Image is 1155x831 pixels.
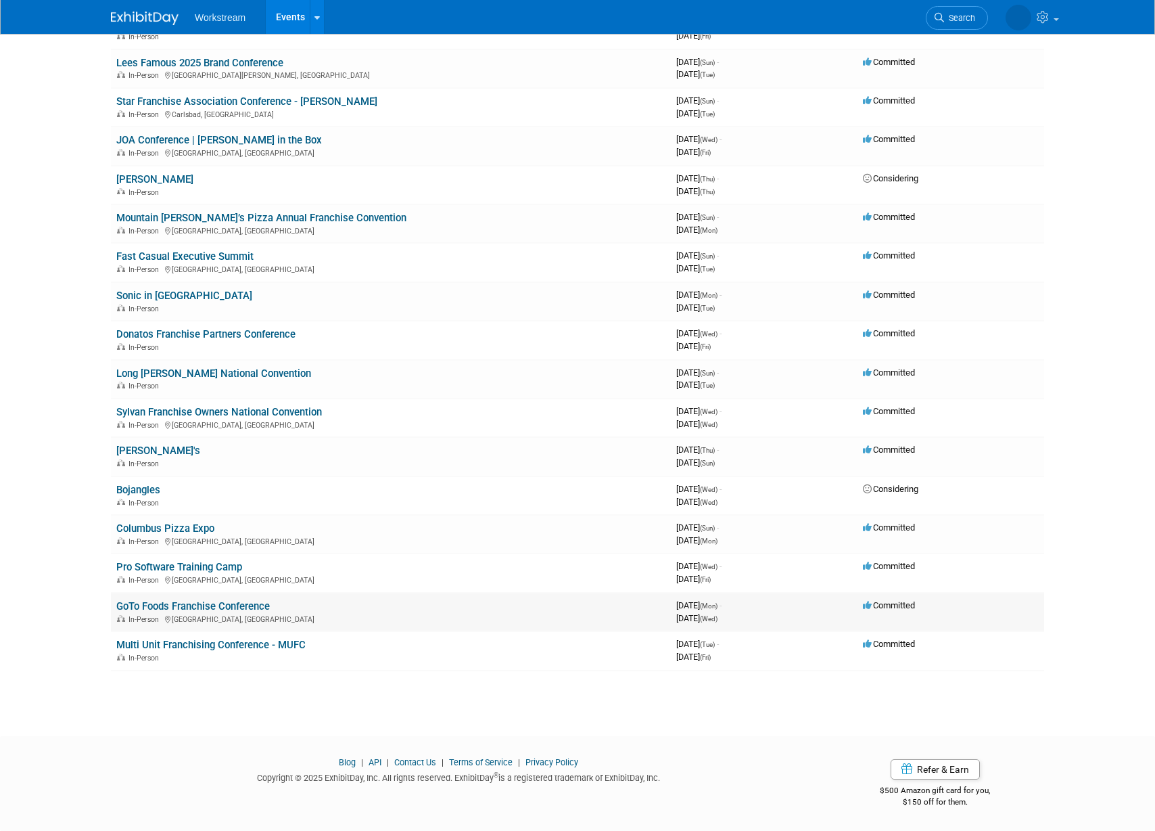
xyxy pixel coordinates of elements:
span: (Tue) [700,110,715,118]
span: Committed [863,57,915,67]
span: (Sun) [700,97,715,105]
img: In-Person Event [117,537,125,544]
span: Committed [863,250,915,261]
span: (Tue) [700,641,715,648]
span: - [720,561,722,571]
span: [DATE] [676,367,719,378]
span: Committed [863,290,915,300]
a: Donatos Franchise Partners Conference [116,328,296,340]
img: In-Person Event [117,382,125,388]
span: Workstream [195,12,245,23]
span: (Thu) [700,188,715,196]
span: (Wed) [700,615,717,623]
span: In-Person [128,265,163,274]
a: [PERSON_NAME] [116,173,193,185]
span: [DATE] [676,652,711,662]
a: Multi Unit Franchising Conference - MUFC [116,639,306,651]
span: Considering [863,484,918,494]
img: In-Person Event [117,110,125,117]
a: Mountain [PERSON_NAME]’s Pizza Annual Franchise Convention [116,212,406,224]
a: [PERSON_NAME]'s [116,445,200,457]
span: (Wed) [700,136,717,143]
span: (Thu) [700,175,715,183]
span: | [383,757,392,767]
span: - [717,173,719,183]
span: (Wed) [700,330,717,338]
div: [GEOGRAPHIC_DATA], [GEOGRAPHIC_DATA] [116,613,665,624]
a: Fast Casual Executive Summit [116,250,254,263]
a: Lees Famous 2025 Brand Conference [116,57,283,69]
a: Refer & Earn [891,759,980,780]
span: [DATE] [676,484,722,494]
span: - [717,95,719,106]
div: $500 Amazon gift card for you, [826,776,1045,807]
span: (Sun) [700,369,715,377]
a: Bojangles [116,484,160,496]
span: | [438,757,447,767]
span: Committed [863,367,915,378]
span: [DATE] [676,108,715,118]
img: In-Person Event [117,343,125,350]
a: Long [PERSON_NAME] National Convention [116,367,311,380]
span: (Fri) [700,576,711,583]
span: (Mon) [700,602,717,610]
span: [DATE] [676,341,711,351]
a: Sylvan Franchise Owners National Convention [116,406,322,418]
span: - [717,212,719,222]
div: [GEOGRAPHIC_DATA], [GEOGRAPHIC_DATA] [116,574,665,585]
img: Marcelo Pinto [1006,5,1031,30]
span: (Sun) [700,459,715,467]
span: Committed [863,134,915,144]
span: [DATE] [676,30,711,41]
span: [DATE] [676,250,719,261]
span: [DATE] [676,561,722,571]
span: Committed [863,445,915,455]
span: (Sun) [700,252,715,260]
span: - [717,57,719,67]
span: Committed [863,328,915,338]
sup: ® [494,771,498,779]
div: Copyright © 2025 ExhibitDay, Inc. All rights reserved. ExhibitDay is a registered trademark of Ex... [111,769,806,784]
img: In-Person Event [117,654,125,660]
span: (Wed) [700,408,717,415]
a: Search [926,6,988,30]
span: In-Person [128,32,163,41]
img: ExhibitDay [111,12,179,25]
a: GoTo Foods Franchise Conference [116,600,270,612]
span: (Thu) [700,447,715,454]
span: Search [944,13,975,23]
span: (Tue) [700,265,715,273]
span: [DATE] [676,147,711,157]
span: [DATE] [676,302,715,313]
span: In-Person [128,654,163,662]
div: $150 off for them. [826,796,1045,808]
a: Contact Us [394,757,436,767]
span: (Sun) [700,59,715,66]
span: - [720,484,722,494]
span: - [720,406,722,416]
a: Columbus Pizza Expo [116,522,214,535]
span: Committed [863,639,915,649]
img: In-Person Event [117,71,125,78]
span: In-Person [128,110,163,119]
span: [DATE] [676,406,722,416]
span: - [720,134,722,144]
span: (Wed) [700,421,717,428]
span: - [717,639,719,649]
span: In-Person [128,421,163,430]
a: Pro Software Training Camp [116,561,242,573]
span: [DATE] [676,419,717,429]
div: [GEOGRAPHIC_DATA][PERSON_NAME], [GEOGRAPHIC_DATA] [116,69,665,80]
div: [GEOGRAPHIC_DATA], [GEOGRAPHIC_DATA] [116,225,665,235]
span: Considering [863,173,918,183]
span: (Tue) [700,305,715,312]
span: [DATE] [676,225,717,235]
span: [DATE] [676,173,719,183]
div: [GEOGRAPHIC_DATA], [GEOGRAPHIC_DATA] [116,419,665,430]
span: (Sun) [700,214,715,221]
span: [DATE] [676,574,711,584]
span: (Mon) [700,227,717,234]
a: Star Franchise Association Conference - [PERSON_NAME] [116,95,377,108]
img: In-Person Event [117,188,125,195]
span: In-Person [128,576,163,585]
